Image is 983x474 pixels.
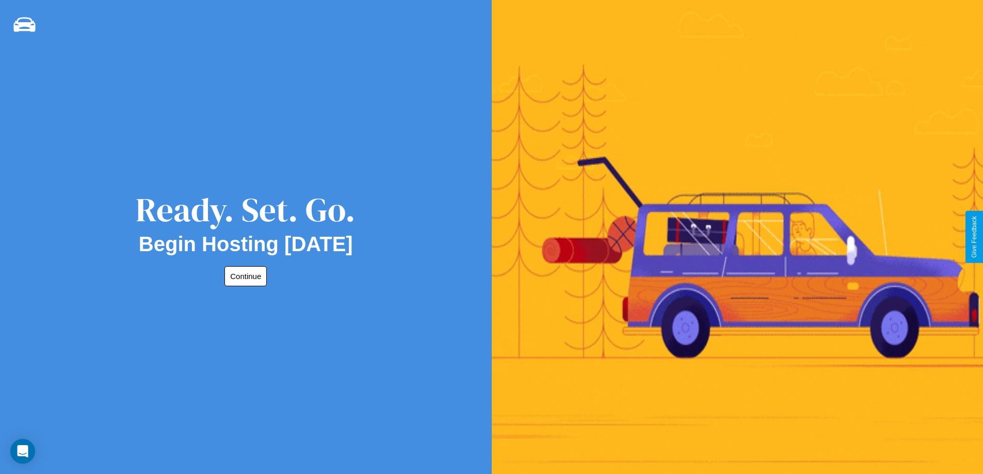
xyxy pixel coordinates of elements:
h2: Begin Hosting [DATE] [139,233,353,256]
div: Open Intercom Messenger [10,439,35,464]
div: Ready. Set. Go. [136,187,356,233]
button: Continue [224,266,267,286]
div: Give Feedback [971,216,978,258]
